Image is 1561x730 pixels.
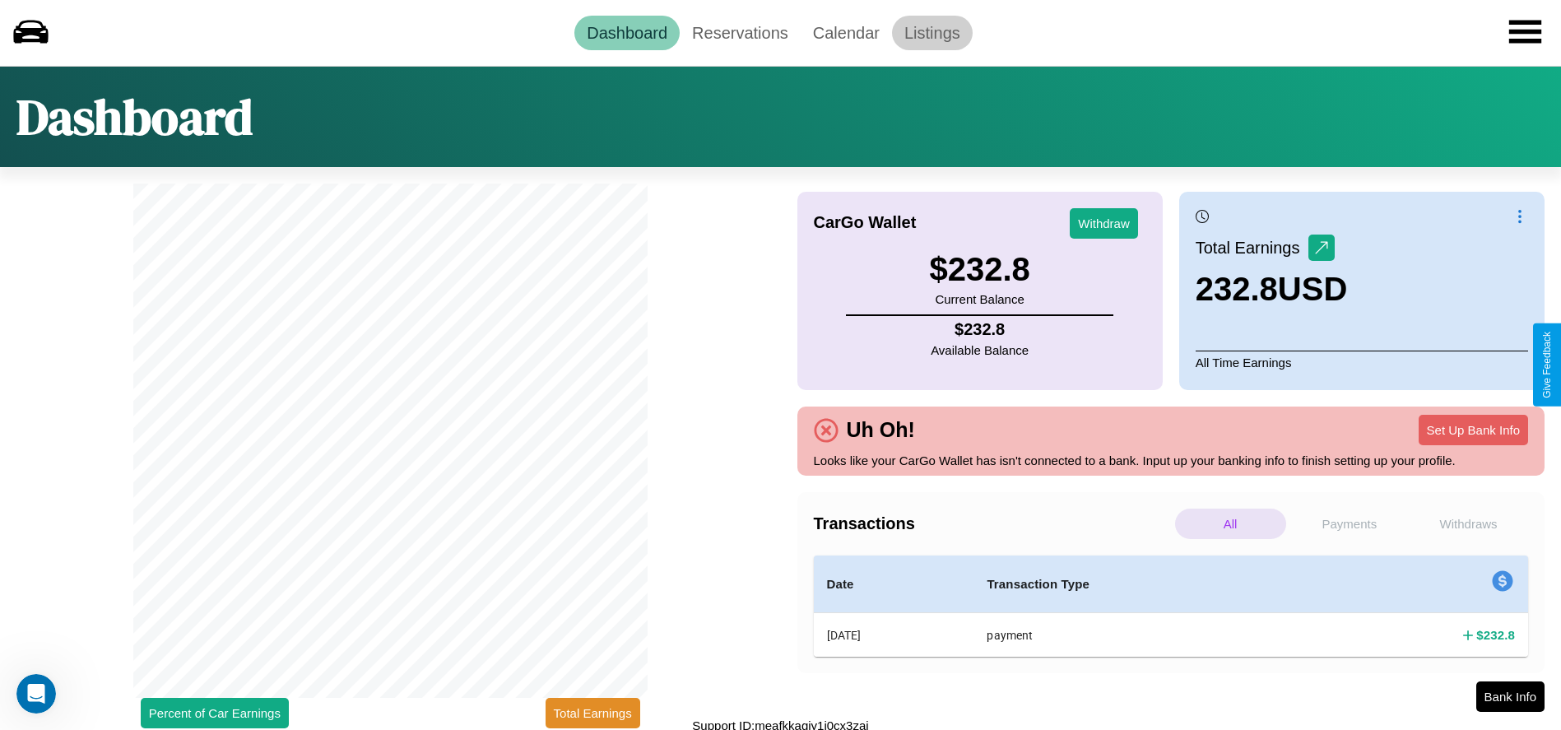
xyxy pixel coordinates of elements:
iframe: Intercom live chat [16,674,56,714]
p: Total Earnings [1196,233,1308,263]
h4: $ 232.8 [1476,626,1515,644]
p: Available Balance [931,339,1029,361]
button: Bank Info [1476,681,1545,712]
h1: Dashboard [16,83,253,151]
th: [DATE] [814,613,974,658]
button: Set Up Bank Info [1419,415,1528,445]
table: simple table [814,556,1529,657]
h4: Uh Oh! [839,418,923,442]
p: All [1175,509,1286,539]
h4: Transactions [814,514,1171,533]
p: Current Balance [929,288,1029,310]
th: payment [973,613,1313,658]
a: Reservations [680,16,801,50]
button: Total Earnings [546,698,640,728]
button: Percent of Car Earnings [141,698,289,728]
h3: $ 232.8 [929,251,1029,288]
a: Listings [892,16,973,50]
h4: CarGo Wallet [814,213,917,232]
h4: $ 232.8 [931,320,1029,339]
div: Give Feedback [1541,332,1553,398]
h4: Transaction Type [987,574,1300,594]
a: Dashboard [574,16,680,50]
h3: 232.8 USD [1196,271,1348,308]
p: Looks like your CarGo Wallet has isn't connected to a bank. Input up your banking info to finish ... [814,449,1529,472]
button: Withdraw [1070,208,1138,239]
h4: Date [827,574,961,594]
p: Payments [1294,509,1405,539]
p: All Time Earnings [1196,351,1528,374]
p: Withdraws [1413,509,1524,539]
a: Calendar [801,16,892,50]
